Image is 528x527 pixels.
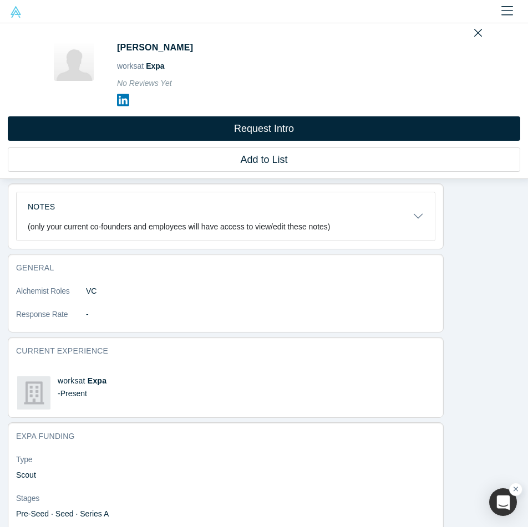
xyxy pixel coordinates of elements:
[16,508,350,520] dd: Pre-Seed · Seed · Series A
[117,41,193,54] h1: [PERSON_NAME]
[16,309,86,328] dt: Response Rate
[16,454,435,465] dt: Type
[146,62,164,70] a: Expa
[16,345,420,357] h3: Current Experience
[16,376,51,410] img: Expa's Logo
[117,62,165,70] span: works at
[58,376,435,386] h4: works at
[54,41,94,81] img: Hooman Radfar's Profile Image
[58,389,435,398] div: - Present
[86,285,420,297] dd: VC
[16,469,350,481] dd: Scout
[16,431,420,442] h3: Expa funding
[8,116,520,141] button: Request Intro
[8,147,520,172] button: Add to List
[28,222,331,232] p: (only your current co-founders and employees will have access to view/edit these notes)
[86,309,420,320] dd: -
[16,262,420,274] h3: General
[10,6,22,18] img: Alchemist Vault Logo
[16,493,435,504] dt: Stages
[88,376,106,385] a: Expa
[117,79,172,88] span: No Reviews Yet
[17,192,435,241] button: Notes (only your current co-founders and employees will have access to view/edit these notes)
[474,24,482,40] button: Close
[16,285,86,305] dt: Alchemist Roles
[28,201,55,213] h3: Notes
